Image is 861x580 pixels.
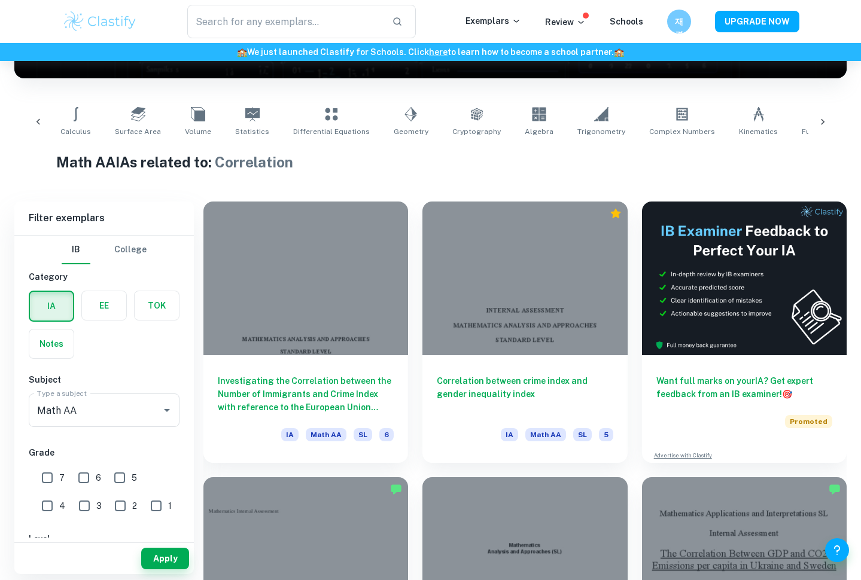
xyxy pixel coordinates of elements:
[599,428,613,441] span: 5
[29,270,179,283] h6: Category
[667,10,691,33] button: 재경
[642,202,847,355] img: Thumbnail
[573,428,592,441] span: SL
[59,471,65,484] span: 7
[422,202,627,463] a: Correlation between crime index and gender inequality indexIAMath AASL5
[525,126,553,137] span: Algebra
[610,17,643,26] a: Schools
[185,126,211,137] span: Volume
[29,446,179,459] h6: Grade
[159,402,175,419] button: Open
[62,10,138,33] img: Clastify logo
[656,374,832,401] h6: Want full marks on your IA ? Get expert feedback from an IB examiner!
[577,126,625,137] span: Trigonometry
[672,15,686,28] h6: 재경
[293,126,370,137] span: Differential Equations
[394,126,428,137] span: Geometry
[14,202,194,235] h6: Filter exemplars
[466,14,521,28] p: Exemplars
[281,428,299,441] span: IA
[614,47,624,57] span: 🏫
[187,5,383,38] input: Search for any exemplars...
[29,373,179,386] h6: Subject
[135,291,179,320] button: TOK
[649,126,715,137] span: Complex Numbers
[82,291,126,320] button: EE
[237,47,247,57] span: 🏫
[235,126,269,137] span: Statistics
[782,389,792,399] span: 🎯
[390,483,402,495] img: Marked
[715,11,799,32] button: UPGRADE NOW
[29,532,179,545] h6: Level
[501,428,518,441] span: IA
[37,388,87,398] label: Type a subject
[429,47,448,57] a: here
[132,499,137,512] span: 2
[132,471,137,484] span: 5
[525,428,566,441] span: Math AA
[115,126,161,137] span: Surface Area
[59,499,65,512] span: 4
[60,126,91,137] span: Calculus
[785,415,832,428] span: Promoted
[96,471,101,484] span: 6
[218,374,394,414] h6: Investigating the Correlation between the Number of Immigrants and Crime Index with reference to ...
[114,236,147,264] button: College
[2,45,859,59] h6: We just launched Clastify for Schools. Click to learn how to become a school partner.
[642,202,847,463] a: Want full marks on yourIA? Get expert feedback from an IB examiner!PromotedAdvertise with Clastify
[306,428,346,441] span: Math AA
[610,207,622,219] div: Premium
[96,499,102,512] span: 3
[437,374,613,414] h6: Correlation between crime index and gender inequality index
[62,236,90,264] button: IB
[168,499,172,512] span: 1
[141,548,189,569] button: Apply
[739,126,778,137] span: Kinematics
[56,151,805,173] h1: Math AA IAs related to:
[379,428,394,441] span: 6
[203,202,408,463] a: Investigating the Correlation between the Number of Immigrants and Crime Index with reference to ...
[29,329,74,358] button: Notes
[215,154,293,170] span: Correlation
[545,16,586,29] p: Review
[62,236,147,264] div: Filter type choice
[354,428,372,441] span: SL
[30,292,73,320] button: IA
[802,126,836,137] span: Functions
[829,483,841,495] img: Marked
[452,126,501,137] span: Cryptography
[825,538,849,562] button: Help and Feedback
[654,451,712,460] a: Advertise with Clastify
